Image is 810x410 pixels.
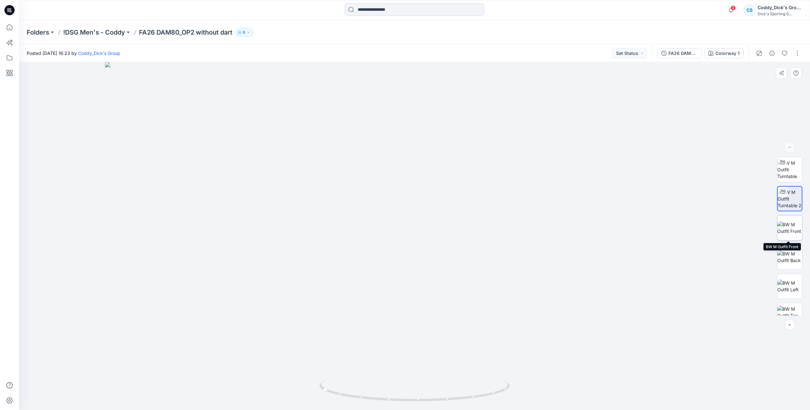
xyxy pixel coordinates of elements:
[731,5,736,10] span: 3
[777,221,802,235] img: BW M Outfit Front
[27,50,120,56] span: Posted [DATE] 16:23 by
[657,48,702,58] button: FA26 DAM80_OP2 without dart
[27,28,49,37] a: Folders
[139,28,232,37] p: FA26 DAM80_OP2 without dart
[105,62,724,410] img: eyJhbGciOiJIUzI1NiIsImtpZCI6IjAiLCJzbHQiOiJzZXMiLCJ0eXAiOiJKV1QifQ.eyJkYXRhIjp7InR5cGUiOiJzdG9yYW...
[63,28,125,37] a: !DSG Men's - Coddy
[715,50,740,57] div: Colorway 1
[235,28,253,37] button: 6
[778,189,802,209] img: BW M Outfit Turntable 2
[243,29,245,36] p: 6
[777,250,802,264] img: BW M Outfit Back
[78,50,120,56] a: Coddy_Dick's Group
[777,280,802,293] img: BW M Outfit Left
[758,11,802,16] div: Dick's Sporting G...
[777,160,802,180] img: BW M Outfit Turntable
[744,4,755,16] div: CS
[767,48,777,58] button: Details
[758,4,802,11] div: Coddy_Dick's Group
[704,48,744,58] button: Colorway 1
[668,50,698,57] div: FA26 DAM80_OP2 without dart
[777,306,802,326] img: BW M Outfit Top CloseUp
